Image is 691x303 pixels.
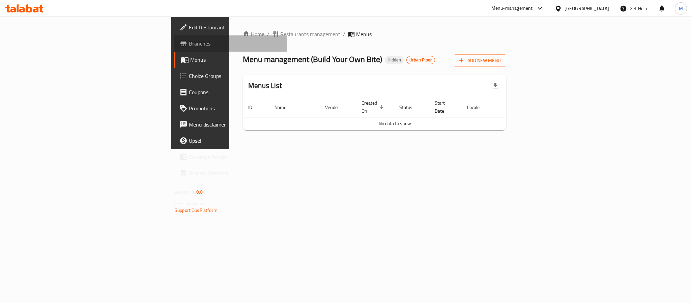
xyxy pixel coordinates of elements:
[175,199,206,208] span: Get support on:
[399,103,421,111] span: Status
[407,57,435,63] span: Urban Piper
[385,56,404,64] div: Hidden
[189,72,281,80] span: Choice Groups
[174,68,287,84] a: Choice Groups
[243,30,506,38] nav: breadcrumb
[454,54,506,67] button: Add New Menu
[189,39,281,48] span: Branches
[243,52,382,67] span: Menu management ( Build Your Own Bite )
[175,188,191,196] span: Version:
[362,99,386,115] span: Created On
[248,103,261,111] span: ID
[679,5,683,12] span: M
[174,149,287,165] a: Coverage Report
[275,103,295,111] span: Name
[496,97,547,117] th: Actions
[565,5,609,12] div: [GEOGRAPHIC_DATA]
[189,137,281,145] span: Upsell
[174,100,287,116] a: Promotions
[174,165,287,181] a: Grocery Checklist
[459,56,501,65] span: Add New Menu
[487,78,503,94] div: Export file
[189,104,281,112] span: Promotions
[174,52,287,68] a: Menus
[192,188,203,196] span: 1.0.0
[248,81,282,91] h2: Menus List
[272,30,340,38] a: Restaurants management
[435,99,454,115] span: Start Date
[174,19,287,35] a: Edit Restaurant
[467,103,488,111] span: Locale
[174,84,287,100] a: Coupons
[174,133,287,149] a: Upsell
[356,30,372,38] span: Menus
[243,97,547,130] table: enhanced table
[189,169,281,177] span: Grocery Checklist
[189,23,281,31] span: Edit Restaurant
[325,103,348,111] span: Vendor
[174,116,287,133] a: Menu disclaimer
[190,56,281,64] span: Menus
[385,57,404,63] span: Hidden
[174,35,287,52] a: Branches
[280,30,340,38] span: Restaurants management
[491,4,533,12] div: Menu-management
[343,30,345,38] li: /
[189,88,281,96] span: Coupons
[189,153,281,161] span: Coverage Report
[175,206,218,215] a: Support.OpsPlatform
[189,120,281,129] span: Menu disclaimer
[379,119,411,128] span: No data to show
